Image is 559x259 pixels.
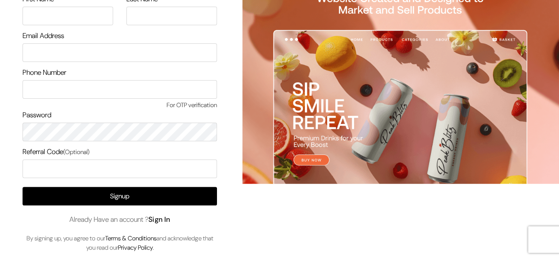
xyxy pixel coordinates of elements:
[23,31,64,41] label: Email Address
[23,147,90,157] label: Referral Code
[23,110,51,120] label: Password
[23,187,217,205] button: Signup
[23,67,66,78] label: Phone Number
[69,214,171,225] span: Already Have an account ?
[105,234,156,242] a: Terms & Conditions
[23,101,217,110] span: For OTP verification
[23,234,217,252] p: By signing up, you agree to our and acknowledge that you read our .
[118,244,153,251] a: Privacy Policy
[63,148,90,156] span: (Optional)
[148,215,171,224] a: Sign In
